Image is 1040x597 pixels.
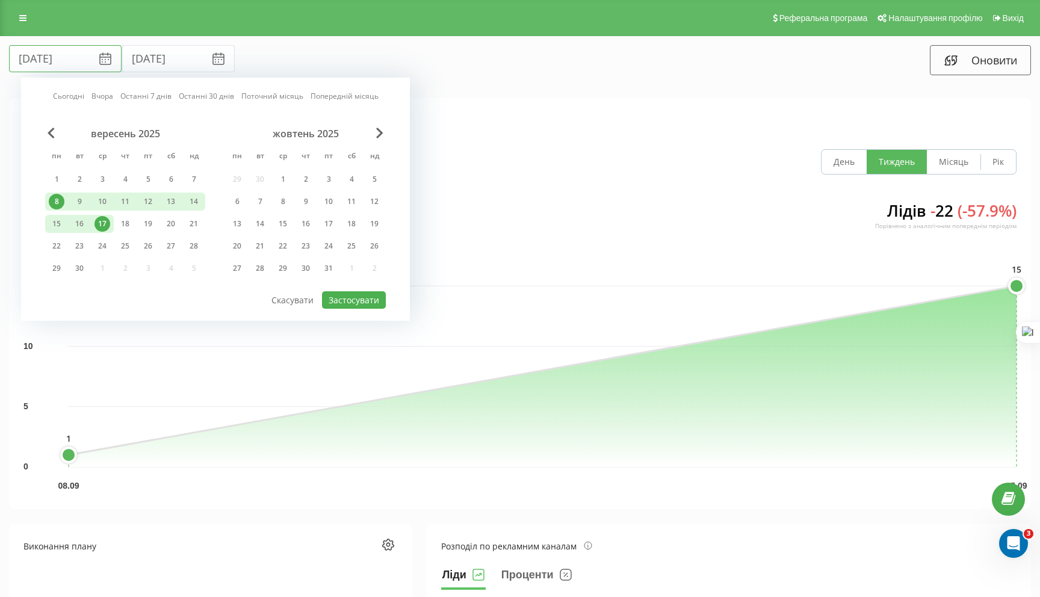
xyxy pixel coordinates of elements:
[344,172,359,187] div: 4
[159,170,182,188] div: сб 6 вер 2025 р.
[226,193,249,211] div: пн 6 жовт 2025 р.
[117,216,133,232] div: 18
[344,216,359,232] div: 18
[294,259,317,277] div: чт 30 жовт 2025 р.
[159,193,182,211] div: сб 13 вер 2025 р.
[116,148,134,166] abbr: четвер
[822,150,867,174] button: День
[182,170,205,188] div: нд 7 вер 2025 р.
[320,148,338,166] abbr: п’ятниця
[980,150,1016,174] button: Рік
[311,90,379,102] a: Попередній місяць
[186,194,202,209] div: 14
[297,148,315,166] abbr: четвер
[49,172,64,187] div: 1
[182,193,205,211] div: нд 14 вер 2025 р.
[159,215,182,233] div: сб 20 вер 2025 р.
[275,172,291,187] div: 1
[229,216,245,232] div: 13
[186,172,202,187] div: 7
[249,237,271,255] div: вт 21 жовт 2025 р.
[23,401,28,411] text: 5
[66,433,71,444] text: 1
[53,90,84,102] a: Сьогодні
[58,481,79,490] text: 08.09
[927,150,980,174] button: Місяць
[91,215,114,233] div: ср 17 вер 2025 р.
[321,238,336,254] div: 24
[500,566,573,590] button: Проценти
[298,261,314,276] div: 30
[875,221,1017,230] div: Порівняно з аналогічним попереднім періодом
[49,261,64,276] div: 29
[441,540,592,552] div: Розподіл по рекламним каналам
[317,215,340,233] div: пт 17 жовт 2025 р.
[140,216,156,232] div: 19
[1024,529,1033,539] span: 3
[49,216,64,232] div: 15
[275,261,291,276] div: 29
[344,194,359,209] div: 11
[68,259,91,277] div: вт 30 вер 2025 р.
[140,172,156,187] div: 5
[137,237,159,255] div: пт 26 вер 2025 р.
[367,194,382,209] div: 12
[163,172,179,187] div: 6
[271,259,294,277] div: ср 29 жовт 2025 р.
[367,238,382,254] div: 26
[140,238,156,254] div: 26
[94,238,110,254] div: 24
[137,170,159,188] div: пт 5 вер 2025 р.
[94,172,110,187] div: 3
[317,170,340,188] div: пт 3 жовт 2025 р.
[275,194,291,209] div: 8
[363,170,386,188] div: нд 5 жовт 2025 р.
[226,259,249,277] div: пн 27 жовт 2025 р.
[340,170,363,188] div: сб 4 жовт 2025 р.
[294,170,317,188] div: чт 2 жовт 2025 р.
[72,216,87,232] div: 16
[340,215,363,233] div: сб 18 жовт 2025 р.
[321,216,336,232] div: 17
[271,237,294,255] div: ср 22 жовт 2025 р.
[317,237,340,255] div: пт 24 жовт 2025 р.
[68,215,91,233] div: вт 16 вер 2025 р.
[867,150,927,174] button: Тиждень
[252,261,268,276] div: 28
[930,200,935,221] span: -
[91,90,113,102] a: Вчора
[139,148,157,166] abbr: п’ятниця
[48,148,66,166] abbr: понеділок
[322,291,386,309] button: Застосувати
[249,193,271,211] div: вт 7 жовт 2025 р.
[159,237,182,255] div: сб 27 вер 2025 р.
[271,193,294,211] div: ср 8 жовт 2025 р.
[249,259,271,277] div: вт 28 жовт 2025 р.
[228,148,246,166] abbr: понеділок
[68,193,91,211] div: вт 9 вер 2025 р.
[363,215,386,233] div: нд 19 жовт 2025 р.
[363,193,386,211] div: нд 12 жовт 2025 р.
[779,13,868,23] span: Реферальна програма
[137,193,159,211] div: пт 12 вер 2025 р.
[294,215,317,233] div: чт 16 жовт 2025 р.
[70,148,88,166] abbr: вівторок
[163,216,179,232] div: 20
[23,462,28,471] text: 0
[137,215,159,233] div: пт 19 вер 2025 р.
[117,172,133,187] div: 4
[226,128,386,140] div: жовтень 2025
[179,90,234,102] a: Останні 30 днів
[186,238,202,254] div: 28
[114,237,137,255] div: чт 25 вер 2025 р.
[265,291,320,309] button: Скасувати
[114,215,137,233] div: чт 18 вер 2025 р.
[91,237,114,255] div: ср 24 вер 2025 р.
[72,261,87,276] div: 30
[367,216,382,232] div: 19
[48,128,55,138] span: Previous Month
[321,194,336,209] div: 10
[342,148,361,166] abbr: субота
[340,193,363,211] div: сб 11 жовт 2025 р.
[251,148,269,166] abbr: вівторок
